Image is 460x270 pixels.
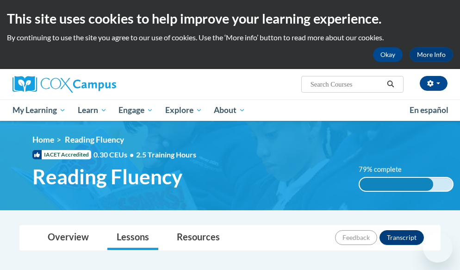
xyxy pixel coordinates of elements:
span: 0.30 CEUs [93,150,136,160]
span: Reading Fluency [65,135,124,144]
img: Cox Campus [12,76,116,93]
span: Explore [165,105,202,116]
span: Reading Fluency [32,164,182,189]
a: My Learning [6,100,72,121]
a: Engage [112,100,159,121]
span: • [130,150,134,159]
div: Main menu [6,100,454,121]
input: Search Courses [310,79,384,90]
a: Resources [168,226,229,250]
a: Lessons [107,226,158,250]
button: Okay [373,47,403,62]
label: 79% complete [359,164,412,175]
span: About [214,105,245,116]
a: En español [404,100,454,120]
button: Account Settings [420,76,448,91]
a: About [208,100,252,121]
button: Transcript [379,230,424,245]
span: 2.5 Training Hours [136,150,196,159]
iframe: Button to launch messaging window [423,233,453,263]
div: 79% complete [360,178,433,191]
a: More Info [410,47,453,62]
span: IACET Accredited [32,150,91,159]
p: By continuing to use the site you agree to our use of cookies. Use the ‘More info’ button to read... [7,32,453,43]
a: Learn [72,100,113,121]
a: Cox Campus [12,76,148,93]
span: En español [410,105,448,115]
span: My Learning [12,105,66,116]
span: Engage [118,105,153,116]
button: Feedback [335,230,377,245]
span: Learn [78,105,107,116]
button: Search [384,79,398,90]
a: Home [32,135,54,144]
a: Overview [38,226,98,250]
h2: This site uses cookies to help improve your learning experience. [7,9,453,28]
a: Explore [159,100,208,121]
